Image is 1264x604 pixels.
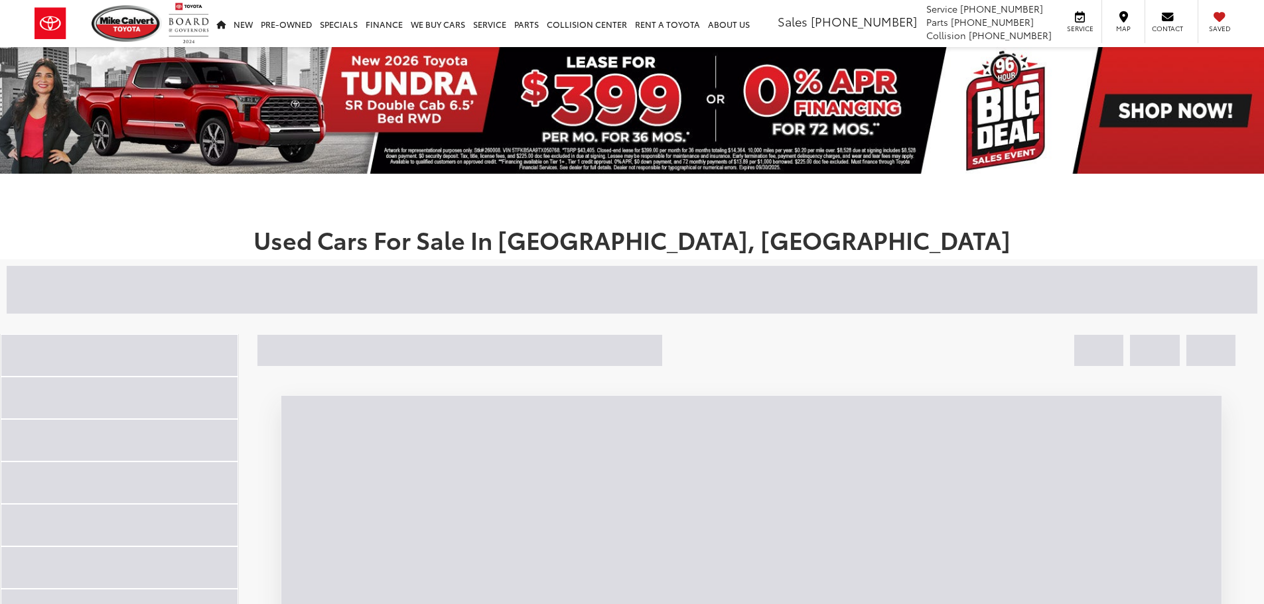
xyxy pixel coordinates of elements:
[926,2,957,15] span: Service
[926,15,948,29] span: Parts
[92,5,162,42] img: Mike Calvert Toyota
[811,13,917,30] span: [PHONE_NUMBER]
[926,29,966,42] span: Collision
[1152,24,1183,33] span: Contact
[1065,24,1095,33] span: Service
[960,2,1043,15] span: [PHONE_NUMBER]
[969,29,1052,42] span: [PHONE_NUMBER]
[1205,24,1234,33] span: Saved
[951,15,1034,29] span: [PHONE_NUMBER]
[778,13,808,30] span: Sales
[1109,24,1138,33] span: Map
